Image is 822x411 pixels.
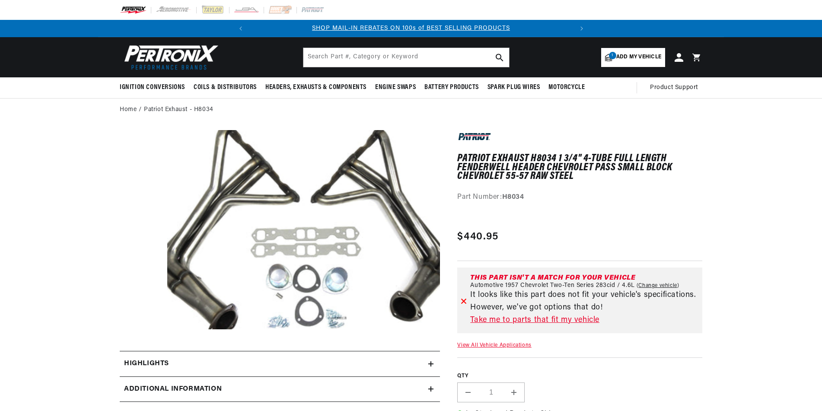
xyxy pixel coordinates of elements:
[544,77,589,98] summary: Motorcycle
[232,20,249,37] button: Translation missing: en.sections.announcements.previous_announcement
[120,105,137,115] a: Home
[650,77,702,98] summary: Product Support
[650,83,698,92] span: Product Support
[261,77,371,98] summary: Headers, Exhausts & Components
[457,343,531,348] a: View All Vehicle Applications
[490,48,509,67] button: search button
[637,282,679,289] a: Change vehicle
[457,229,498,245] span: $440.95
[120,77,189,98] summary: Ignition Conversions
[457,192,702,203] div: Part Number:
[502,194,524,201] strong: H8034
[470,314,699,327] a: Take me to parts that fit my vehicle
[124,358,169,370] h2: Highlights
[371,77,420,98] summary: Engine Swaps
[483,77,545,98] summary: Spark Plug Wires
[124,384,222,395] h2: Additional Information
[616,53,661,61] span: Add my vehicle
[189,77,261,98] summary: Coils & Distributors
[601,48,665,67] a: 1Add my vehicle
[120,130,440,334] media-gallery: Gallery Viewer
[144,105,213,115] a: Patriot Exhaust - H8034
[457,154,702,181] h1: Patriot Exhaust H8034 1 3/4" 4-Tube Full Length Fenderwell Header Chevrolet Pass Small Block Chev...
[249,24,573,33] div: Announcement
[573,20,590,37] button: Translation missing: en.sections.announcements.next_announcement
[375,83,416,92] span: Engine Swaps
[609,52,616,59] span: 1
[98,20,724,37] slideshow-component: Translation missing: en.sections.announcements.announcement_bar
[120,377,440,402] summary: Additional Information
[420,77,483,98] summary: Battery Products
[303,48,509,67] input: Search Part #, Category or Keyword
[265,83,366,92] span: Headers, Exhausts & Components
[194,83,257,92] span: Coils & Distributors
[120,83,185,92] span: Ignition Conversions
[120,42,219,72] img: Pertronix
[548,83,585,92] span: Motorcycle
[312,25,510,32] a: SHOP MAIL-IN REBATES ON 100s of BEST SELLING PRODUCTS
[120,351,440,376] summary: Highlights
[457,373,702,380] label: QTY
[249,24,573,33] div: 1 of 2
[120,105,702,115] nav: breadcrumbs
[424,83,479,92] span: Battery Products
[470,282,634,289] span: Automotive 1957 Chevrolet Two-Ten Series 283cid / 4.6L
[470,274,699,281] div: This part isn't a match for your vehicle
[487,83,540,92] span: Spark Plug Wires
[470,289,699,314] p: It looks like this part does not fit your vehicle's specifications. However, we've got options th...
